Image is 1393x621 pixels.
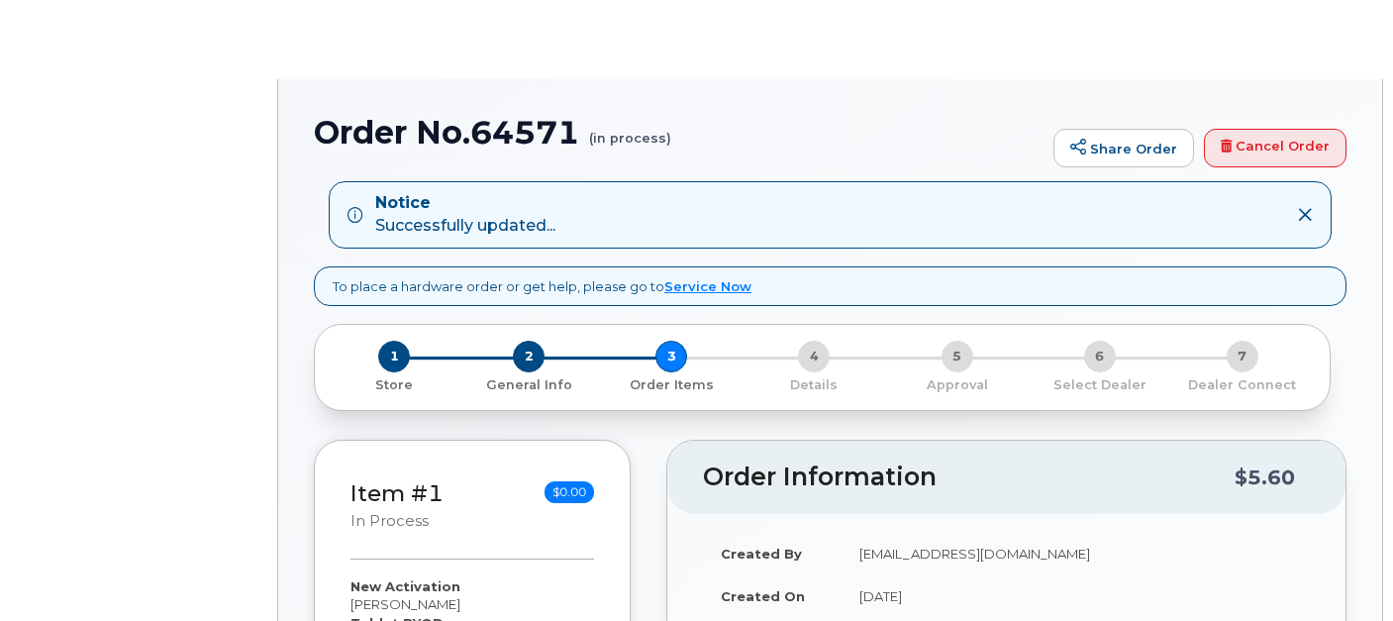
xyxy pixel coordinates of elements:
[339,376,449,394] p: Store
[1235,459,1295,496] div: $5.60
[721,546,802,562] strong: Created By
[331,372,457,393] a: 1 Store
[1204,129,1346,168] a: Cancel Order
[664,278,751,294] a: Service Now
[378,341,410,372] span: 1
[842,532,1310,575] td: [EMAIL_ADDRESS][DOMAIN_NAME]
[842,574,1310,618] td: [DATE]
[350,479,444,507] a: Item #1
[333,277,751,296] p: To place a hardware order or get help, please go to
[350,578,460,594] strong: New Activation
[703,464,1235,491] h2: Order Information
[465,376,592,394] p: General Info
[457,372,600,393] a: 2 General Info
[545,481,594,503] span: $0.00
[314,115,1044,150] h1: Order No.64571
[375,192,555,215] strong: Notice
[589,115,671,146] small: (in process)
[350,512,429,530] small: in process
[375,192,555,238] div: Successfully updated...
[513,341,545,372] span: 2
[721,588,805,604] strong: Created On
[1053,129,1194,168] a: Share Order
